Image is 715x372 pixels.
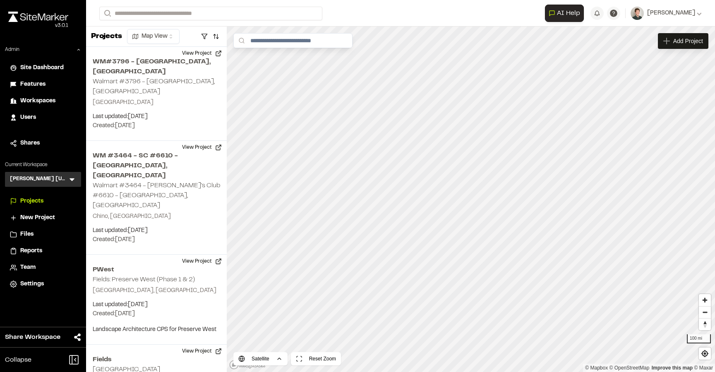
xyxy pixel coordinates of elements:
[93,325,220,334] p: Landscape Architecture CPS for Preserve West
[10,175,68,184] h3: [PERSON_NAME] [US_STATE]
[10,113,76,122] a: Users
[93,286,220,295] p: [GEOGRAPHIC_DATA], [GEOGRAPHIC_DATA]
[20,263,36,272] span: Team
[10,97,76,106] a: Workspaces
[93,226,220,235] p: Last updated: [DATE]
[10,280,76,289] a: Settings
[93,79,215,94] h2: Walmart #3796 - [GEOGRAPHIC_DATA], [GEOGRAPHIC_DATA]
[93,151,220,181] h2: WM #3464 - SC #6610 - [GEOGRAPHIC_DATA], [GEOGRAPHIC_DATA]
[5,332,60,342] span: Share Workspace
[91,31,122,42] p: Projects
[20,197,43,206] span: Projects
[10,230,76,239] a: Files
[652,365,693,371] a: Map feedback
[5,355,31,365] span: Collapse
[93,112,220,121] p: Last updated: [DATE]
[20,280,44,289] span: Settings
[10,213,76,222] a: New Project
[545,5,584,22] button: Open AI Assistant
[20,139,40,148] span: Shares
[93,277,195,283] h2: Fields: Preserve West (Phase 1 & 2)
[10,80,76,89] a: Features
[699,294,711,306] button: Zoom in
[20,63,64,72] span: Site Dashboard
[99,7,114,20] button: Search
[227,27,715,372] canvas: Map
[93,183,220,208] h2: Walmart #3464 - [PERSON_NAME]'s Club #6610 - [GEOGRAPHIC_DATA], [GEOGRAPHIC_DATA]
[5,46,19,53] p: Admin
[673,37,703,45] span: Add Project
[177,47,227,60] button: View Project
[631,7,702,20] button: [PERSON_NAME]
[647,9,695,18] span: [PERSON_NAME]
[631,7,644,20] img: User
[177,141,227,154] button: View Project
[585,365,608,371] a: Mapbox
[20,113,36,122] span: Users
[8,12,68,22] img: rebrand.png
[545,5,587,22] div: Open AI Assistant
[229,360,266,370] a: Mapbox logo
[93,300,220,309] p: Last updated: [DATE]
[93,121,220,130] p: Created: [DATE]
[20,213,55,222] span: New Project
[177,255,227,268] button: View Project
[20,230,34,239] span: Files
[20,246,42,256] span: Reports
[93,265,220,275] h2: PWest
[93,235,220,244] p: Created: [DATE]
[93,57,220,77] h2: WM#3796 - [GEOGRAPHIC_DATA], [GEOGRAPHIC_DATA]
[10,63,76,72] a: Site Dashboard
[557,8,580,18] span: AI Help
[10,197,76,206] a: Projects
[609,365,650,371] a: OpenStreetMap
[177,345,227,358] button: View Project
[10,246,76,256] a: Reports
[93,212,220,221] p: Chino, [GEOGRAPHIC_DATA]
[5,161,81,169] p: Current Workspace
[93,98,220,107] p: [GEOGRAPHIC_DATA]
[93,355,220,365] h2: Fields
[93,309,220,319] p: Created: [DATE]
[10,263,76,272] a: Team
[687,334,711,343] div: 100 mi
[20,97,55,106] span: Workspaces
[8,22,68,29] div: Oh geez...please don't...
[233,352,288,365] button: Satellite
[694,365,713,371] a: Maxar
[699,318,711,330] button: Reset bearing to north
[20,80,46,89] span: Features
[699,348,711,360] button: Find my location
[291,352,341,365] button: Reset Zoom
[10,139,76,148] a: Shares
[699,306,711,318] button: Zoom out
